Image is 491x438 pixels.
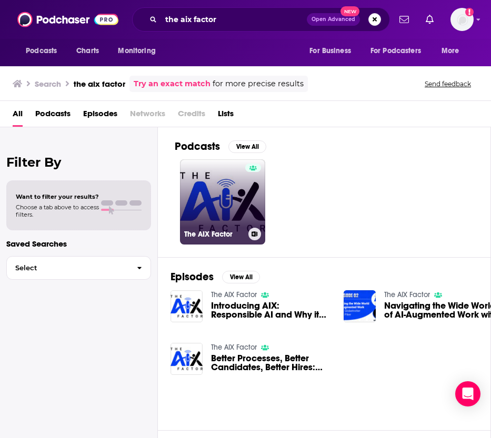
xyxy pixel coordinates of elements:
svg: Add a profile image [465,8,474,16]
img: Better Processes, Better Candidates, Better Hires: GoHire’s Jonathan Duarte Breaks it Down [171,343,203,375]
span: for more precise results [213,78,304,90]
span: Want to filter your results? [16,193,99,200]
h3: Search [35,79,61,89]
button: Select [6,256,151,280]
a: Introducing AIX: Responsible AI and Why it Matters [211,301,331,319]
a: Charts [69,41,105,61]
a: Try an exact match [134,78,211,90]
span: For Podcasters [370,44,421,58]
h2: Episodes [171,270,214,283]
span: Choose a tab above to access filters. [16,203,99,218]
p: Saved Searches [6,239,151,249]
a: Show notifications dropdown [395,11,413,28]
button: open menu [434,41,473,61]
div: Open Intercom Messenger [455,381,480,406]
div: Search podcasts, credits, & more... [132,7,390,32]
button: open menu [364,41,436,61]
span: Charts [76,44,99,58]
span: More [442,44,459,58]
h3: the aix factor [74,79,125,89]
a: The AIX Factor [180,159,265,245]
a: Podcasts [35,105,71,127]
span: Logged in as WE_Broadcast [450,8,474,31]
span: Better Processes, Better Candidates, Better Hires: [PERSON_NAME]’s [PERSON_NAME] Breaks it Down [211,354,331,372]
button: Send feedback [422,79,474,88]
button: open menu [111,41,169,61]
h2: Podcasts [175,140,220,153]
a: Show notifications dropdown [422,11,438,28]
button: Show profile menu [450,8,474,31]
a: The AIX Factor [384,290,430,299]
a: Lists [218,105,234,127]
span: Monitoring [118,44,155,58]
a: Episodes [83,105,117,127]
img: Navigating the Wide World of AI-Augmented Work with HR Globetrotter Michael Piker [344,290,376,322]
span: Credits [178,105,205,127]
a: EpisodesView All [171,270,260,283]
img: Podchaser - Follow, Share and Rate Podcasts [17,9,118,29]
img: User Profile [450,8,474,31]
span: Select [7,264,128,271]
span: For Business [309,44,351,58]
button: View All [228,140,266,153]
h2: Filter By [6,155,151,170]
a: The AIX Factor [211,290,257,299]
span: Podcasts [26,44,57,58]
button: open menu [302,41,364,61]
button: open menu [18,41,71,61]
input: Search podcasts, credits, & more... [161,11,307,28]
span: Networks [130,105,165,127]
a: PodcastsView All [175,140,266,153]
a: The AIX Factor [211,343,257,352]
button: View All [222,271,260,283]
img: Introducing AIX: Responsible AI and Why it Matters [171,290,203,322]
span: New [340,6,359,16]
span: Open Advanced [312,17,355,22]
h3: The AIX Factor [184,230,244,239]
a: All [13,105,23,127]
a: Better Processes, Better Candidates, Better Hires: GoHire’s Jonathan Duarte Breaks it Down [211,354,331,372]
button: Open AdvancedNew [307,13,360,26]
